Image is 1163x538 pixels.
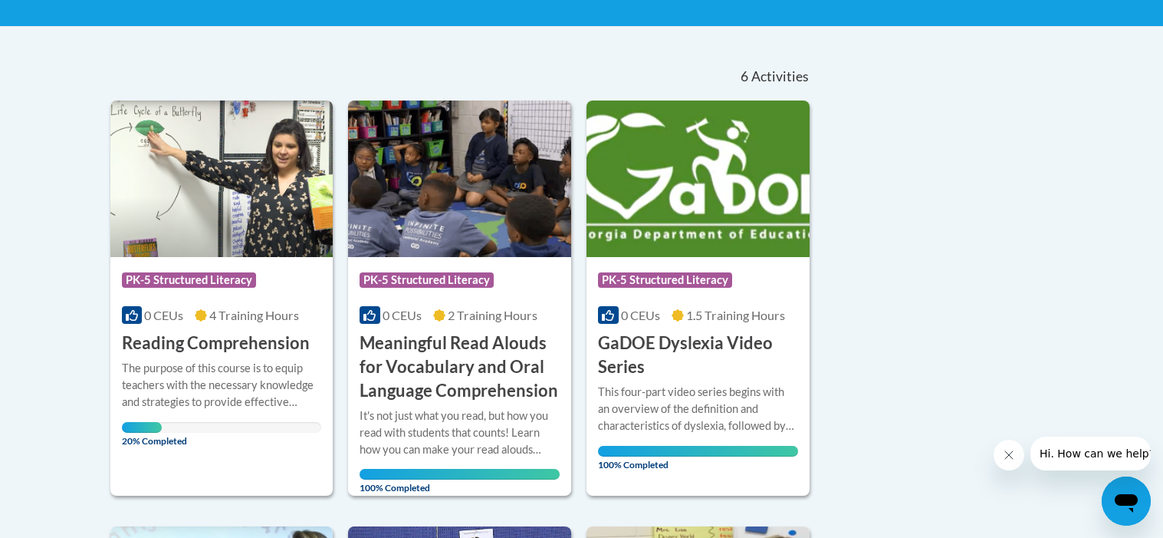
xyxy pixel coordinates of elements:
[122,422,162,447] span: 20% Completed
[383,308,422,322] span: 0 CEUs
[360,469,560,480] div: Your progress
[360,408,560,458] div: It's not just what you read, but how you read with students that counts! Learn how you can make y...
[621,308,660,322] span: 0 CEUs
[598,332,798,379] h3: GaDOE Dyslexia Video Series
[9,11,124,23] span: Hi. How can we help?
[598,384,798,434] div: This four-part video series begins with an overview of the definition and characteristics of dysl...
[209,308,299,322] span: 4 Training Hours
[448,308,537,322] span: 2 Training Hours
[360,332,560,402] h3: Meaningful Read Alouds for Vocabulary and Oral Language Comprehension
[598,446,798,470] span: 100% Completed
[144,308,183,322] span: 0 CEUs
[110,101,333,496] a: Course LogoPK-5 Structured Literacy0 CEUs4 Training Hours Reading ComprehensionThe purpose of thi...
[360,272,494,288] span: PK-5 Structured Literacy
[1030,437,1151,470] iframe: Message from company
[598,272,732,288] span: PK-5 Structured Literacy
[122,422,162,433] div: Your progress
[122,272,256,288] span: PK-5 Structured Literacy
[741,68,748,85] span: 6
[122,360,322,411] div: The purpose of this course is to equip teachers with the necessary knowledge and strategies to pr...
[586,101,810,496] a: Course LogoPK-5 Structured Literacy0 CEUs1.5 Training Hours GaDOE Dyslexia Video SeriesThis four-...
[586,101,810,257] img: Course Logo
[110,101,333,257] img: Course Logo
[348,101,571,496] a: Course LogoPK-5 Structured Literacy0 CEUs2 Training Hours Meaningful Read Alouds for Vocabulary a...
[348,101,571,257] img: Course Logo
[598,446,798,457] div: Your progress
[686,308,785,322] span: 1.5 Training Hours
[994,440,1024,470] iframe: Close message
[751,68,809,85] span: Activities
[1102,477,1151,526] iframe: Button to launch messaging window
[122,332,310,355] h3: Reading Comprehension
[360,469,560,493] span: 100% Completed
